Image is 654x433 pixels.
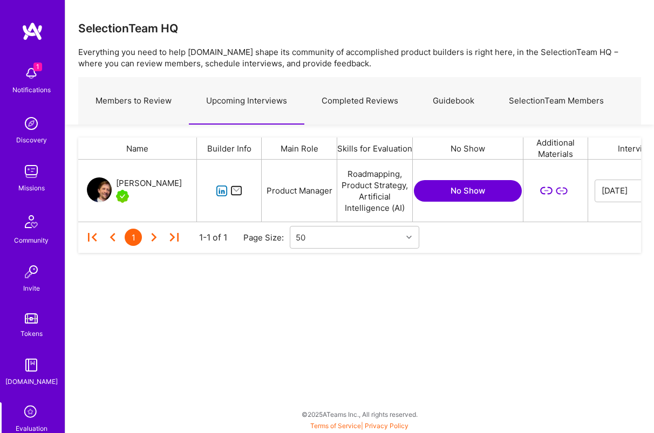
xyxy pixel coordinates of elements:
[21,328,43,339] div: Tokens
[125,229,142,246] div: 1
[33,63,42,71] span: 1
[304,78,415,125] a: Completed Reviews
[22,22,43,41] img: logo
[78,22,178,35] h3: SelectionTeam HQ
[199,232,227,243] div: 1-1 of 1
[21,63,42,84] img: bell
[21,113,42,134] img: discovery
[492,78,621,125] a: SelectionTeam Members
[262,160,337,222] div: Product Manager
[337,160,413,222] div: Roadmapping, Product Strategy, Artificial Intelligence (AI)
[65,401,654,428] div: © 2025 ATeams Inc., All rights reserved.
[415,78,492,125] a: Guidebook
[21,402,42,423] i: icon SelectionTeam
[87,177,182,205] a: User Avatar[PERSON_NAME]A.Teamer in Residence
[12,84,51,95] div: Notifications
[243,232,290,243] div: Page Size:
[216,185,228,197] i: icon linkedIn
[262,138,337,159] div: Main Role
[21,261,42,283] img: Invite
[337,138,413,159] div: Skills for Evaluation
[296,232,305,243] div: 50
[78,46,641,69] p: Everything you need to help [DOMAIN_NAME] shape its community of accomplished product builders is...
[18,182,45,194] div: Missions
[413,138,523,159] div: No Show
[21,354,42,376] img: guide book
[230,184,243,197] i: icon Mail
[365,422,408,430] a: Privacy Policy
[189,78,304,125] a: Upcoming Interviews
[310,422,361,430] a: Terms of Service
[16,134,47,146] div: Discovery
[406,235,412,240] i: icon Chevron
[87,177,112,202] img: User Avatar
[21,161,42,182] img: teamwork
[5,376,58,387] div: [DOMAIN_NAME]
[414,180,522,202] button: No Show
[116,190,129,203] img: A.Teamer in Residence
[116,177,182,190] div: [PERSON_NAME]
[310,422,408,430] span: |
[14,235,49,246] div: Community
[25,313,38,324] img: tokens
[78,138,197,159] div: Name
[540,184,553,197] i: icon LinkSecondary
[197,138,262,159] div: Builder Info
[523,138,588,159] div: Additional Materials
[23,283,40,294] div: Invite
[78,78,189,125] a: Members to Review
[18,209,44,235] img: Community
[556,184,568,197] i: icon LinkSecondary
